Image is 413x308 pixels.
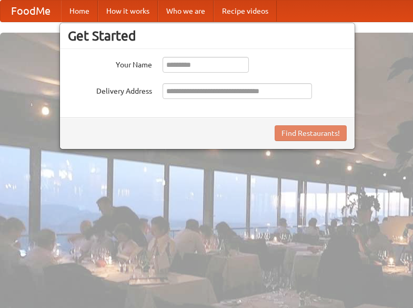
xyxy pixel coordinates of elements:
[68,57,152,70] label: Your Name
[68,28,347,44] h3: Get Started
[98,1,158,22] a: How it works
[275,125,347,141] button: Find Restaurants!
[1,1,61,22] a: FoodMe
[68,83,152,96] label: Delivery Address
[214,1,277,22] a: Recipe videos
[158,1,214,22] a: Who we are
[61,1,98,22] a: Home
